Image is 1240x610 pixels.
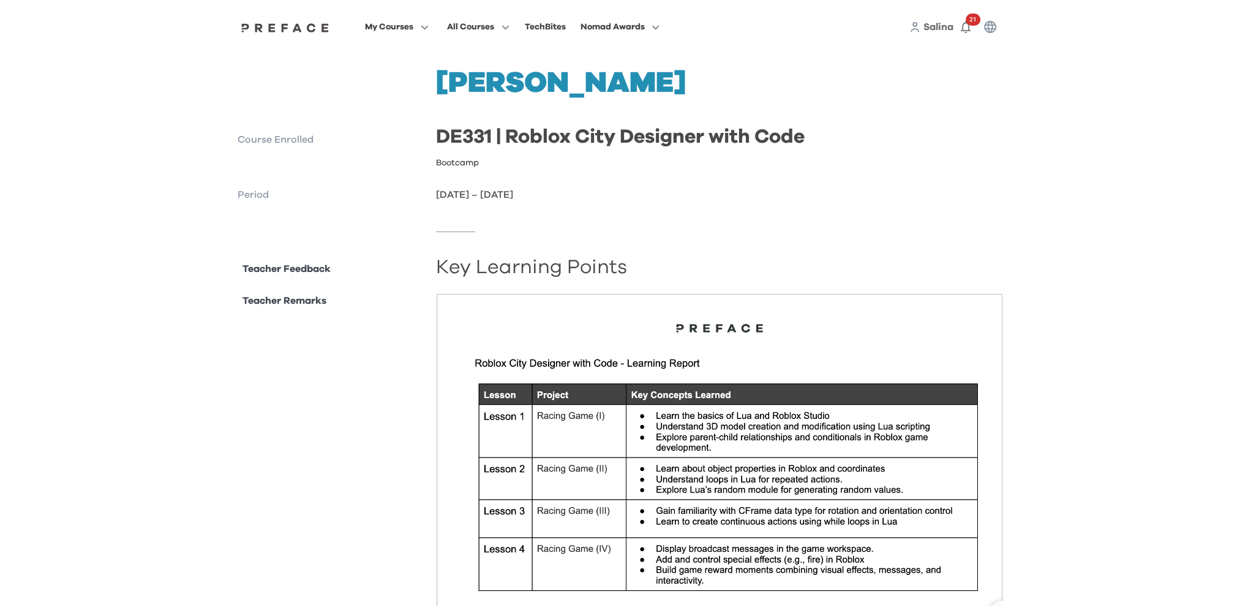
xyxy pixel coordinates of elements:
[923,22,953,32] span: Salina
[361,19,432,35] button: My Courses
[238,22,333,32] a: Preface Logo
[436,69,1003,98] h1: [PERSON_NAME]
[238,23,333,32] img: Preface Logo
[580,20,644,34] span: Nomad Awards
[436,157,479,169] p: Bootcamp
[436,293,1003,606] img: xs0bbwb8uh4spkfywgal.png
[923,20,953,34] a: Salina
[238,187,427,202] p: Period
[436,262,1003,274] h2: Key Learning Points
[436,187,1003,202] p: [DATE] – [DATE]
[443,19,513,35] button: All Courses
[966,13,980,26] span: 21
[524,20,565,34] div: TechBites
[242,262,331,276] p: Teacher Feedback
[242,293,326,308] p: Teacher Remarks
[436,127,1003,147] h2: DE331 | Roblox City Designer with Code
[447,20,494,34] span: All Courses
[365,20,413,34] span: My Courses
[576,19,663,35] button: Nomad Awards
[953,15,978,39] button: 21
[238,132,427,147] p: Course Enrolled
